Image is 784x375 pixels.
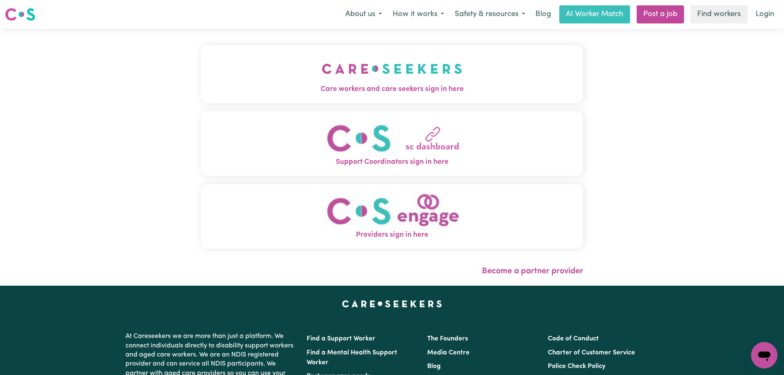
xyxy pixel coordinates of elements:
button: Care workers and care seekers sign in here [201,45,583,103]
button: Safety & resources [449,6,530,23]
a: Login [751,5,779,23]
a: AI Worker Match [559,5,630,23]
a: Blog [530,5,556,23]
a: Charter of Customer Service [548,349,635,356]
a: Media Centre [427,349,470,356]
a: Police Check Policy [548,363,605,370]
a: Become a partner provider [482,267,583,275]
a: The Founders [427,335,468,342]
a: Post a job [637,5,684,23]
a: Find workers [691,5,747,23]
button: How it works [387,6,449,23]
span: Providers sign in here [201,230,583,240]
a: Blog [427,363,441,370]
a: Find a Support Worker [307,335,375,342]
span: Care workers and care seekers sign in here [201,84,583,95]
button: Support Coordinators sign in here [201,111,583,176]
img: Careseekers logo [5,7,35,22]
a: Careseekers logo [5,5,35,24]
button: Providers sign in here [201,184,583,249]
a: Careseekers home page [342,300,442,307]
span: Support Coordinators sign in here [201,157,583,168]
button: About us [340,6,387,23]
a: Find a Mental Health Support Worker [307,349,397,366]
a: Code of Conduct [548,335,599,342]
iframe: Button to launch messaging window [751,342,777,368]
